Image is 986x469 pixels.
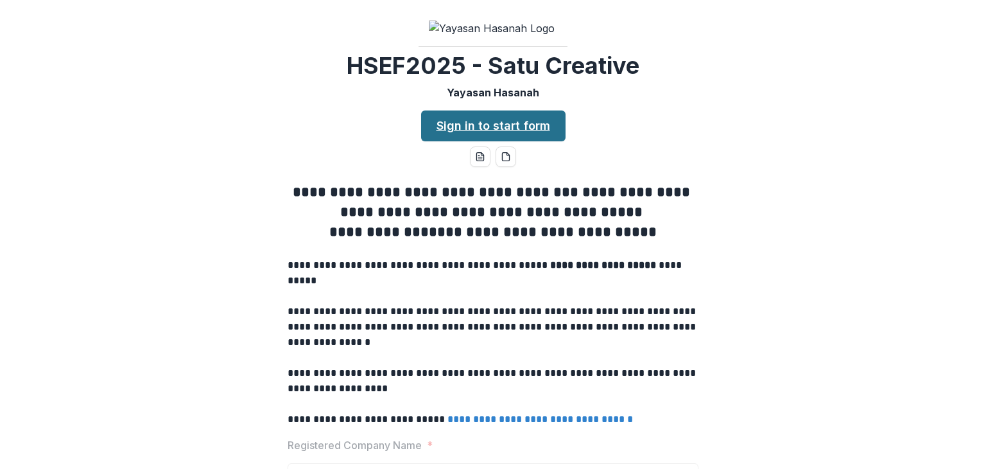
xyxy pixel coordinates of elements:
[429,21,557,36] img: Yayasan Hasanah Logo
[447,85,539,100] p: Yayasan Hasanah
[496,146,516,167] button: pdf-download
[470,146,490,167] button: word-download
[288,438,422,453] p: Registered Company Name
[421,111,566,141] a: Sign in to start form
[347,52,639,80] h2: HSEF2025 - Satu Creative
